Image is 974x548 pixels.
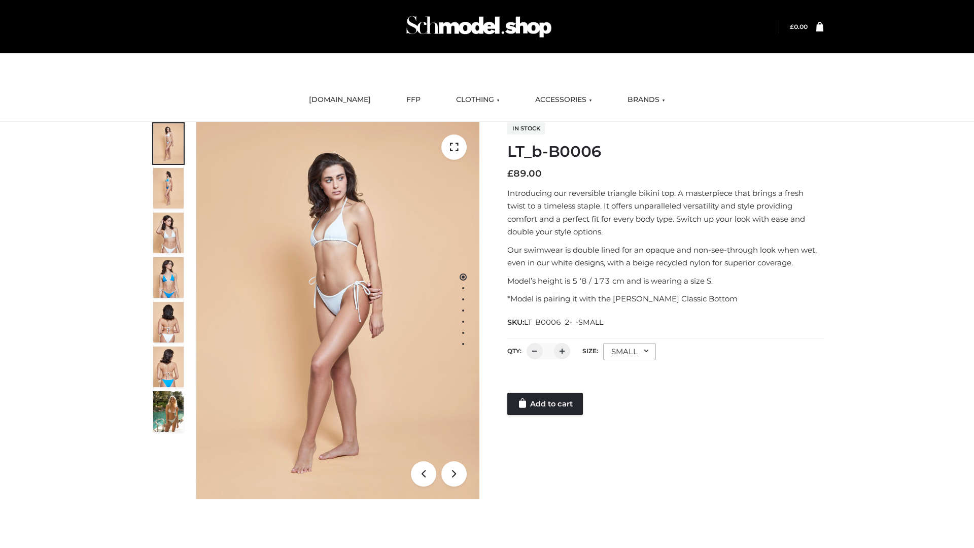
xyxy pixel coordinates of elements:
[196,122,479,499] img: ArielClassicBikiniTop_CloudNine_AzureSky_OW114ECO_1
[399,89,428,111] a: FFP
[507,316,604,328] span: SKU:
[153,123,184,164] img: ArielClassicBikiniTop_CloudNine_AzureSky_OW114ECO_1-scaled.jpg
[507,292,823,305] p: *Model is pairing it with the [PERSON_NAME] Classic Bottom
[582,347,598,355] label: Size:
[153,257,184,298] img: ArielClassicBikiniTop_CloudNine_AzureSky_OW114ECO_4-scaled.jpg
[603,343,656,360] div: SMALL
[448,89,507,111] a: CLOTHING
[507,168,542,179] bdi: 89.00
[507,168,513,179] span: £
[507,393,583,415] a: Add to cart
[790,23,808,30] bdi: 0.00
[620,89,673,111] a: BRANDS
[403,7,555,47] img: Schmodel Admin 964
[153,391,184,432] img: Arieltop_CloudNine_AzureSky2.jpg
[507,244,823,269] p: Our swimwear is double lined for an opaque and non-see-through look when wet, even in our white d...
[301,89,378,111] a: [DOMAIN_NAME]
[153,213,184,253] img: ArielClassicBikiniTop_CloudNine_AzureSky_OW114ECO_3-scaled.jpg
[790,23,794,30] span: £
[524,318,603,327] span: LT_B0006_2-_-SMALL
[507,347,521,355] label: QTY:
[153,302,184,342] img: ArielClassicBikiniTop_CloudNine_AzureSky_OW114ECO_7-scaled.jpg
[153,347,184,387] img: ArielClassicBikiniTop_CloudNine_AzureSky_OW114ECO_8-scaled.jpg
[153,168,184,209] img: ArielClassicBikiniTop_CloudNine_AzureSky_OW114ECO_2-scaled.jpg
[507,187,823,238] p: Introducing our reversible triangle bikini top. A masterpiece that brings a fresh twist to a time...
[507,143,823,161] h1: LT_b-B0006
[507,122,545,134] span: In stock
[790,23,808,30] a: £0.00
[528,89,600,111] a: ACCESSORIES
[507,275,823,288] p: Model’s height is 5 ‘8 / 173 cm and is wearing a size S.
